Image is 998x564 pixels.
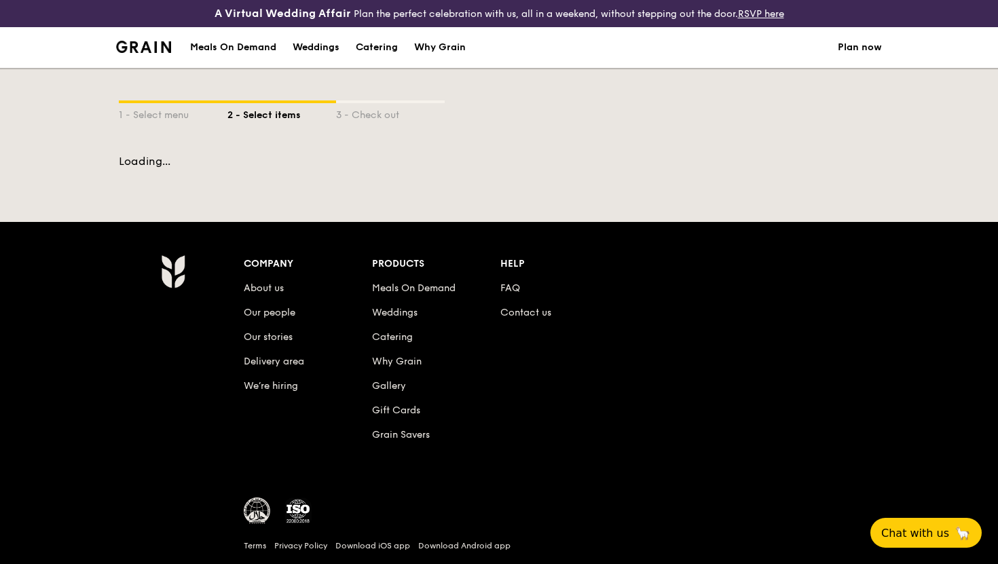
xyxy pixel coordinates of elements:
a: Our stories [244,331,293,343]
img: Grain [116,41,171,53]
img: ISO Certified [284,497,312,525]
a: Delivery area [244,356,304,367]
a: Plan now [838,27,882,68]
div: Meals On Demand [190,27,276,68]
a: Meals On Demand [372,282,456,294]
a: Logotype [116,41,171,53]
div: Plan the perfect celebration with us, all in a weekend, without stepping out the door. [166,5,832,22]
img: AYc88T3wAAAABJRU5ErkJggg== [161,255,185,288]
a: Catering [348,27,406,68]
a: Download Android app [418,540,511,551]
a: Terms [244,540,266,551]
div: Help [500,255,629,274]
div: Company [244,255,372,274]
a: Why Grain [372,356,422,367]
a: Gift Cards [372,405,420,416]
a: About us [244,282,284,294]
span: 🦙 [955,525,971,541]
span: Chat with us [881,527,949,540]
a: Privacy Policy [274,540,327,551]
a: Weddings [284,27,348,68]
a: Gallery [372,380,406,392]
a: Weddings [372,307,418,318]
a: RSVP here [738,8,784,20]
a: Meals On Demand [182,27,284,68]
img: MUIS Halal Certified [244,497,271,525]
div: Why Grain [414,27,466,68]
a: Catering [372,331,413,343]
div: Weddings [293,27,339,68]
a: We’re hiring [244,380,298,392]
a: Contact us [500,307,551,318]
a: Why Grain [406,27,474,68]
h4: A Virtual Wedding Affair [215,5,351,22]
div: 3 - Check out [336,103,445,122]
div: Catering [356,27,398,68]
div: Loading... [119,155,879,168]
a: Grain Savers [372,429,430,440]
div: 1 - Select menu [119,103,227,122]
button: Chat with us🦙 [870,518,982,548]
a: FAQ [500,282,520,294]
a: Our people [244,307,295,318]
div: Products [372,255,500,274]
div: 2 - Select items [227,103,336,122]
a: Download iOS app [335,540,410,551]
